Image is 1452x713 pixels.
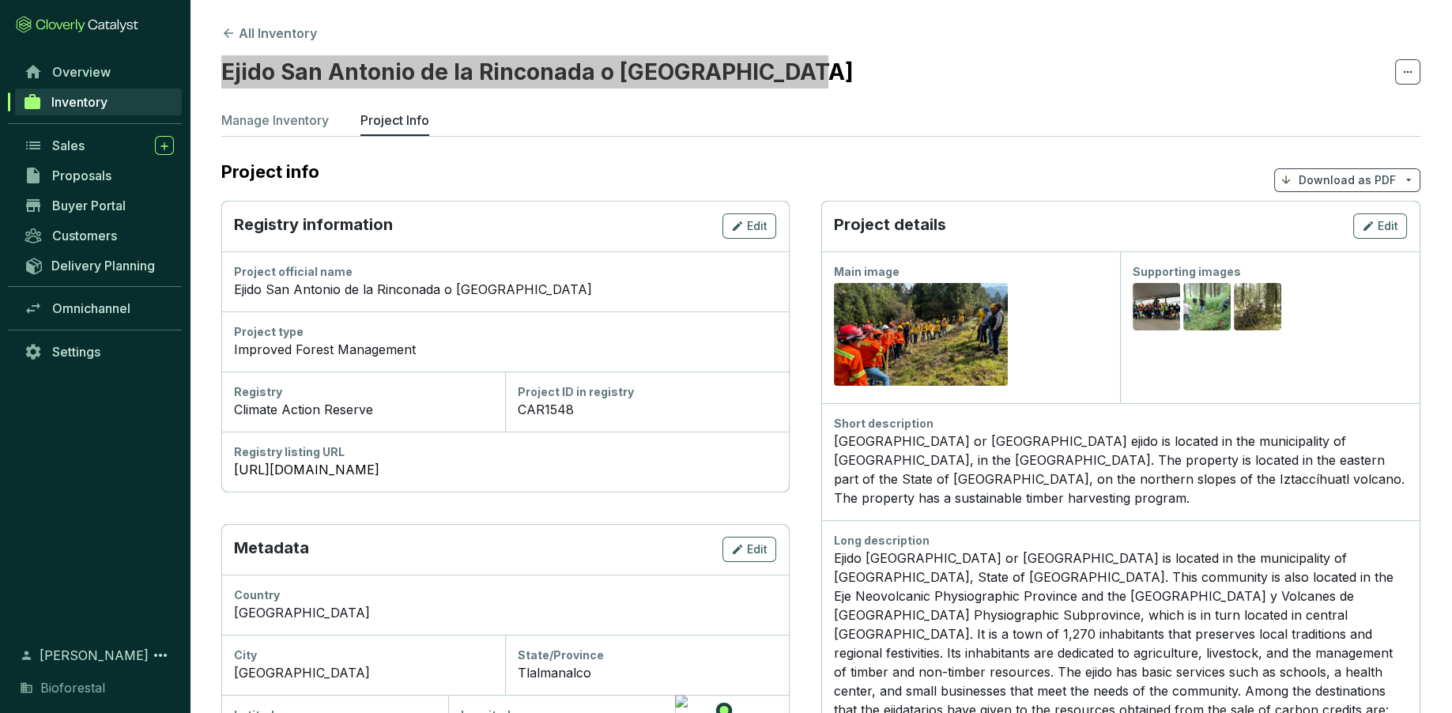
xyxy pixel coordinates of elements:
[40,646,149,665] span: [PERSON_NAME]
[234,324,776,340] div: Project type
[234,400,492,419] div: Climate Action Reserve
[16,192,182,219] a: Buyer Portal
[722,537,776,562] button: Edit
[52,168,111,183] span: Proposals
[834,213,946,239] p: Project details
[52,300,130,316] span: Omnichannel
[747,218,767,234] span: Edit
[234,587,776,603] div: Country
[234,460,776,479] a: [URL][DOMAIN_NAME]
[234,647,492,663] div: City
[234,264,776,280] div: Project official name
[234,340,776,359] div: Improved Forest Management
[221,161,335,182] h2: Project info
[518,663,776,682] div: Tlalmanalco
[234,444,776,460] div: Registry listing URL
[40,678,105,697] span: Bioforestal
[1133,264,1407,280] div: Supporting images
[234,384,492,400] div: Registry
[234,280,776,299] div: Ejido San Antonio de la Rinconada o [GEOGRAPHIC_DATA]
[52,344,100,360] span: Settings
[16,58,182,85] a: Overview
[518,647,776,663] div: State/Province
[52,198,126,213] span: Buyer Portal
[518,400,776,419] div: CAR1548
[221,24,317,43] button: All Inventory
[360,111,429,130] p: Project Info
[52,228,117,243] span: Customers
[747,541,767,557] span: Edit
[52,138,85,153] span: Sales
[16,222,182,249] a: Customers
[518,384,776,400] div: Project ID in registry
[722,213,776,239] button: Edit
[52,64,111,80] span: Overview
[221,55,854,89] h2: Ejido San Antonio de la Rinconada o [GEOGRAPHIC_DATA]
[234,663,492,682] div: [GEOGRAPHIC_DATA]
[16,338,182,365] a: Settings
[234,213,393,239] p: Registry information
[834,533,1408,549] div: Long description
[1299,172,1396,188] p: Download as PDF
[834,416,1408,432] div: Short description
[234,537,309,562] p: Metadata
[15,89,182,115] a: Inventory
[834,432,1408,507] div: [GEOGRAPHIC_DATA] or [GEOGRAPHIC_DATA] ejido is located in the municipality of [GEOGRAPHIC_DATA],...
[51,94,107,110] span: Inventory
[51,258,155,274] span: Delivery Planning
[221,111,329,130] p: Manage Inventory
[1353,213,1407,239] button: Edit
[16,295,182,322] a: Omnichannel
[834,264,1108,280] div: Main image
[234,603,776,622] div: [GEOGRAPHIC_DATA]
[16,162,182,189] a: Proposals
[16,252,182,278] a: Delivery Planning
[1378,218,1398,234] span: Edit
[16,132,182,159] a: Sales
